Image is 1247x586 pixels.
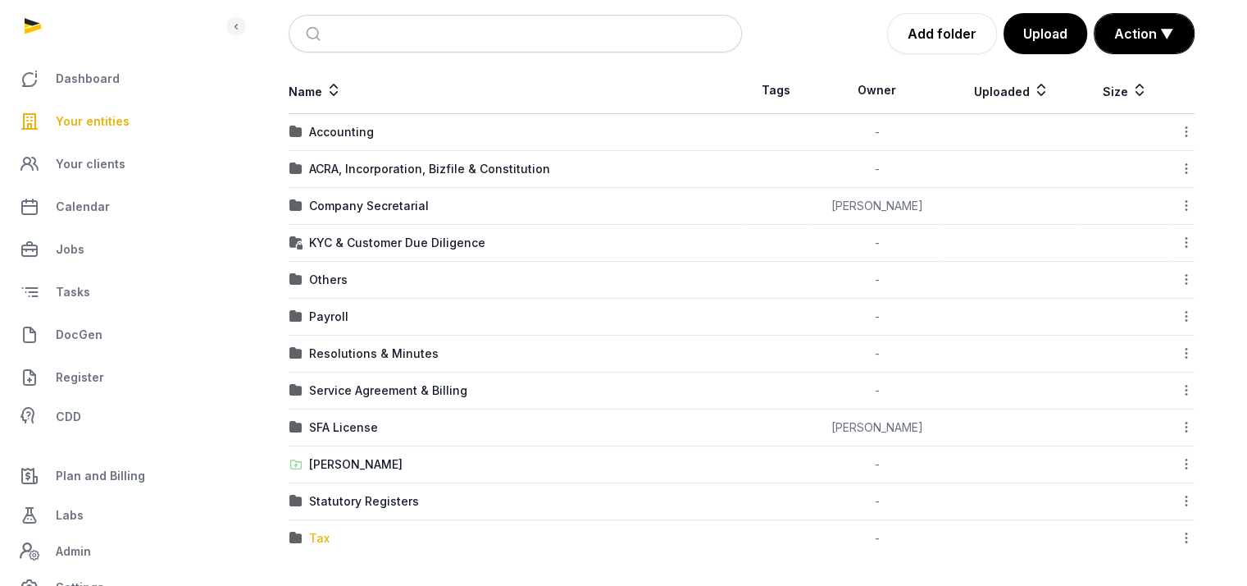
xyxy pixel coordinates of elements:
img: folder-upload.svg [289,458,303,471]
span: Labs [56,506,84,525]
td: - [811,336,944,373]
a: Your entities [13,102,222,141]
td: - [811,520,944,557]
div: ACRA, Incorporation, Bizfile & Constitution [309,161,550,177]
img: folder.svg [289,495,303,508]
img: folder-locked-icon.svg [289,236,303,250]
span: Plan and Billing [56,466,145,486]
a: Your clients [13,144,222,184]
div: KYC & Customer Due Diligence [309,235,485,251]
div: Resolutions & Minutes [309,346,439,362]
img: folder.svg [289,384,303,397]
button: Upload [1004,13,1087,54]
span: Your clients [56,154,125,174]
span: Register [56,368,104,387]
span: Tasks [56,282,90,302]
span: Admin [56,542,91,561]
div: Payroll [309,309,348,325]
a: Register [13,358,222,397]
div: Company Secretarial [309,198,429,214]
a: Plan and Billing [13,456,222,496]
td: - [811,483,944,520]
div: SFA License [309,419,378,436]
th: Size [1079,67,1171,114]
td: - [811,299,944,336]
td: - [811,262,944,299]
td: - [811,151,944,188]
img: folder.svg [289,532,303,545]
span: Dashboard [56,69,120,89]
img: folder.svg [289,126,303,139]
div: Accounting [309,124,374,140]
th: Tags [742,67,811,114]
a: Tasks [13,272,222,312]
th: Name [289,67,742,114]
span: Your entities [56,112,130,131]
button: Submit [296,16,335,52]
img: folder.svg [289,347,303,360]
td: - [811,114,944,151]
div: Statutory Registers [309,493,419,510]
a: Add folder [887,13,997,54]
span: Calendar [56,197,110,217]
div: Tax [309,530,330,547]
span: CDD [56,407,81,427]
th: Uploaded [944,67,1079,114]
th: Owner [811,67,944,114]
a: Calendar [13,187,222,227]
img: folder.svg [289,310,303,323]
div: Others [309,272,348,288]
a: Jobs [13,230,222,269]
td: - [811,225,944,262]
div: Service Agreement & Billing [309,382,467,399]
img: folder.svg [289,273,303,286]
a: Admin [13,535,222,568]
img: folder.svg [289,163,303,176]
a: Labs [13,496,222,535]
a: DocGen [13,315,222,355]
img: folder.svg [289,421,303,434]
td: - [811,373,944,410]
td: [PERSON_NAME] [811,410,944,446]
td: [PERSON_NAME] [811,188,944,225]
a: Dashboard [13,59,222,98]
span: Jobs [56,240,84,259]
div: [PERSON_NAME] [309,456,403,473]
a: CDD [13,401,222,433]
button: Action ▼ [1095,14,1194,53]
img: folder.svg [289,199,303,213]
span: DocGen [56,325,102,345]
td: - [811,446,944,483]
